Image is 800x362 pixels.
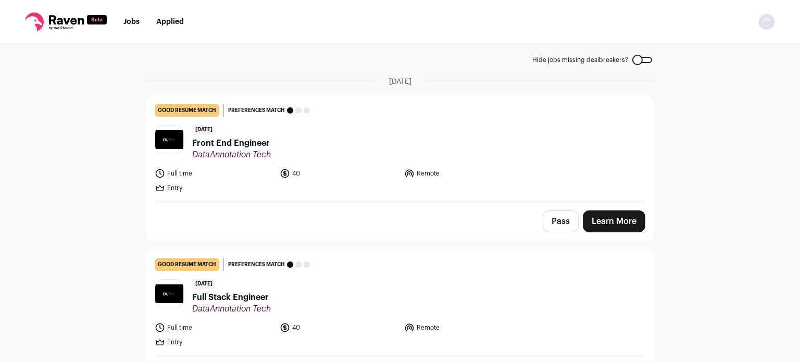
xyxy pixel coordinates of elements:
[192,125,216,135] span: [DATE]
[583,210,645,232] a: Learn More
[146,250,654,356] a: good resume match Preferences match [DATE] Full Stack Engineer DataAnnotation Tech Full time 40 R...
[155,104,219,117] div: good resume match
[192,149,271,160] span: DataAnnotation Tech
[156,18,184,26] a: Applied
[532,56,628,64] span: Hide jobs missing dealbreakers?
[155,130,183,149] img: 2cdc1b7675000fd333eec602a5edcd7e64ba1f0686a42b09eef261a8637f1f7b.jpg
[155,284,183,303] img: 2cdc1b7675000fd333eec602a5edcd7e64ba1f0686a42b09eef261a8637f1f7b.jpg
[155,168,273,179] li: Full time
[155,322,273,333] li: Full time
[758,14,775,30] button: Open dropdown
[228,259,285,270] span: Preferences match
[192,304,271,314] span: DataAnnotation Tech
[404,168,523,179] li: Remote
[228,105,285,116] span: Preferences match
[280,168,398,179] li: 40
[192,137,271,149] span: Front End Engineer
[192,279,216,289] span: [DATE]
[404,322,523,333] li: Remote
[123,18,140,26] a: Jobs
[280,322,398,333] li: 40
[389,77,411,87] span: [DATE]
[155,258,219,271] div: good resume match
[543,210,579,232] button: Pass
[155,183,273,193] li: Entry
[155,337,273,347] li: Entry
[758,14,775,30] img: nopic.png
[192,291,271,304] span: Full Stack Engineer
[146,96,654,202] a: good resume match Preferences match [DATE] Front End Engineer DataAnnotation Tech Full time 40 Re...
